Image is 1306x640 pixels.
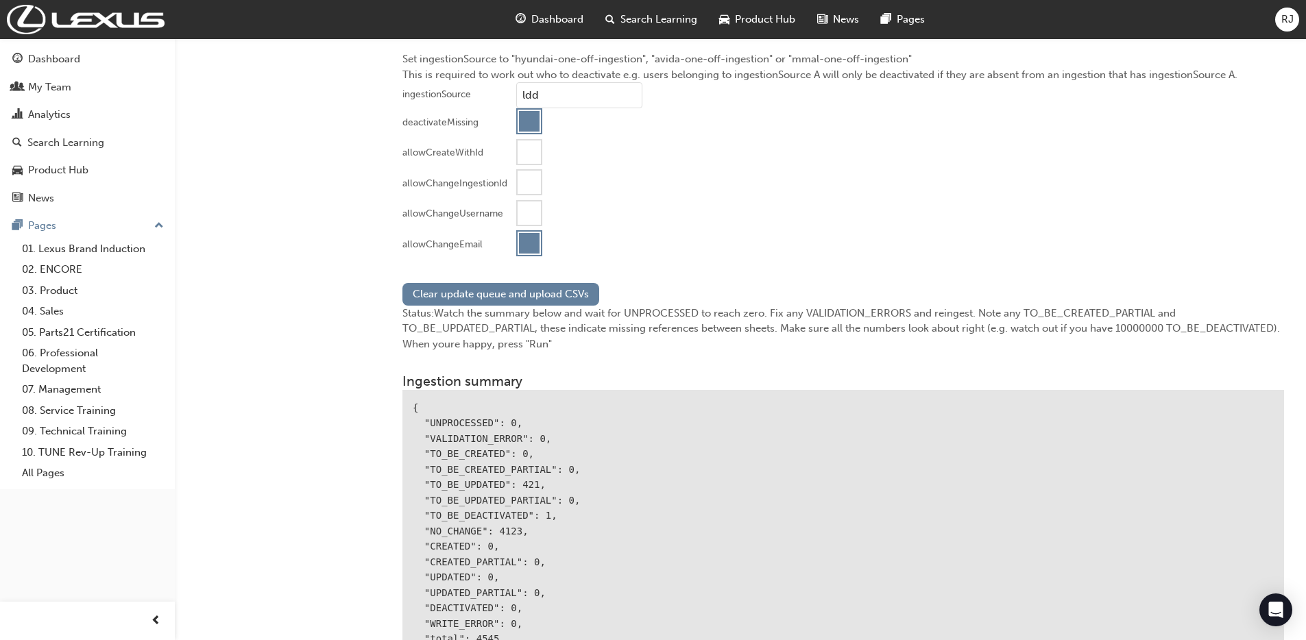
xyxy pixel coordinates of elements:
[16,442,169,463] a: 10. TUNE Rev-Up Training
[833,12,859,27] span: News
[28,162,88,178] div: Product Hub
[402,238,483,251] div: allowChangeEmail
[16,280,169,301] a: 03. Product
[897,12,925,27] span: Pages
[16,463,169,484] a: All Pages
[402,283,599,306] button: Clear update queue and upload CSVs
[154,217,164,235] span: up-icon
[719,11,729,28] span: car-icon
[620,12,697,27] span: Search Learning
[7,5,165,34] img: Trak
[402,373,1284,389] h3: Ingestion summary
[5,44,169,213] button: DashboardMy TeamAnalyticsSearch LearningProduct HubNews
[881,11,891,28] span: pages-icon
[402,116,479,130] div: deactivateMissing
[16,421,169,442] a: 09. Technical Training
[402,177,507,190] div: allowChangeIngestionId
[12,53,23,66] span: guage-icon
[5,75,169,100] a: My Team
[16,238,169,260] a: 01. Lexus Brand Induction
[16,379,169,400] a: 07. Management
[12,193,23,205] span: news-icon
[516,11,526,28] span: guage-icon
[1281,12,1294,27] span: RJ
[151,613,161,630] span: prev-icon
[16,343,169,379] a: 06. Professional Development
[28,79,71,95] div: My Team
[402,146,483,160] div: allowCreateWithId
[28,218,56,234] div: Pages
[870,5,936,34] a: pages-iconPages
[402,306,1284,352] div: Status: Watch the summary below and wait for UNPROCESSED to reach zero. Fix any VALIDATION_ERRORS...
[28,51,80,67] div: Dashboard
[12,164,23,177] span: car-icon
[391,10,1295,272] div: Set ingestionSource to "hyundai-one-off-ingestion", "avida-one-off-ingestion" or "mmal-one-off-in...
[12,137,22,149] span: search-icon
[16,301,169,322] a: 04. Sales
[5,47,169,72] a: Dashboard
[16,322,169,343] a: 05. Parts21 Certification
[402,88,471,101] div: ingestionSource
[12,82,23,94] span: people-icon
[1259,593,1292,626] div: Open Intercom Messenger
[28,190,54,206] div: News
[708,5,806,34] a: car-iconProduct Hub
[12,109,23,121] span: chart-icon
[605,11,615,28] span: search-icon
[594,5,708,34] a: search-iconSearch Learning
[5,102,169,127] a: Analytics
[27,135,104,151] div: Search Learning
[402,207,503,221] div: allowChangeUsername
[5,130,169,156] a: Search Learning
[1275,8,1299,32] button: RJ
[5,158,169,183] a: Product Hub
[516,82,642,108] input: ingestionSource
[735,12,795,27] span: Product Hub
[505,5,594,34] a: guage-iconDashboard
[5,213,169,238] button: Pages
[5,186,169,211] a: News
[16,400,169,421] a: 08. Service Training
[12,220,23,232] span: pages-icon
[16,259,169,280] a: 02. ENCORE
[28,107,71,123] div: Analytics
[806,5,870,34] a: news-iconNews
[817,11,827,28] span: news-icon
[531,12,583,27] span: Dashboard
